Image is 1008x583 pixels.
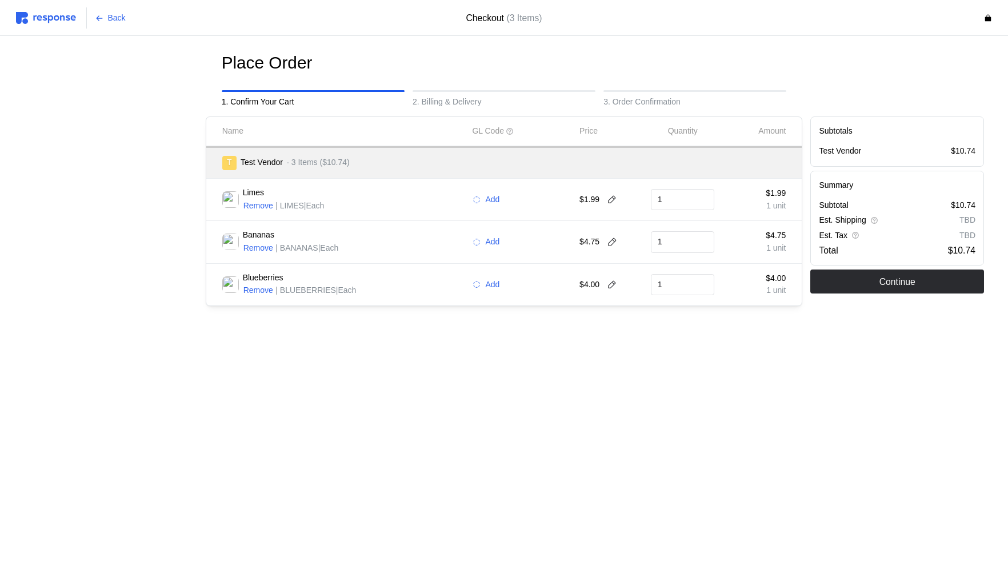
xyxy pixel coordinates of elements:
span: | BANANAS [275,243,318,252]
p: Add [485,236,499,248]
p: TBD [959,214,975,227]
p: 2. Billing & Delivery [413,96,595,108]
p: 1 unit [722,284,786,297]
p: GL Code [472,125,504,138]
p: Test Vendor [241,156,283,169]
h5: Summary [819,179,975,191]
p: 1 unit [722,242,786,255]
h4: Checkout [466,11,542,25]
img: 3411f5b5-0dfe-41c0-b343-2f2a1f1c07d0.jpeg [222,276,239,293]
p: $1.99 [579,194,599,206]
p: Total [819,243,838,258]
p: $4.75 [579,236,599,248]
p: Remove [243,200,273,212]
button: Remove [243,242,274,255]
p: Add [485,194,499,206]
p: Remove [243,242,273,255]
img: 7fc5305e-63b1-450a-be29-3b92a3c460e1.jpeg [222,234,239,250]
span: (3 Items) [506,13,542,23]
span: | Each [318,243,339,252]
img: 0568abf3-1ba1-406c-889f-3402a974d107.jpeg [222,191,239,208]
p: $1.99 [722,187,786,200]
p: 1 unit [722,200,786,212]
p: Price [579,125,598,138]
p: $4.75 [722,230,786,242]
button: Add [472,235,500,249]
p: Est. Shipping [819,214,866,227]
p: $4.00 [579,279,599,291]
p: Bananas [243,229,274,242]
p: Add [485,279,499,291]
h1: Place Order [222,52,313,74]
button: Remove [243,199,274,213]
p: Quantity [668,125,698,138]
h5: Subtotals [819,125,975,137]
span: | Each [336,286,357,295]
button: Add [472,193,500,207]
button: Continue [810,270,984,293]
p: $4.00 [722,272,786,285]
p: 1. Confirm Your Cart [222,96,405,108]
button: Remove [243,284,274,297]
p: Subtotal [819,199,848,212]
p: $10.74 [948,243,975,258]
p: Name [222,125,243,138]
p: · 3 Items ($10.74) [287,156,350,169]
p: Limes [243,187,264,199]
p: 3. Order Confirmation [603,96,786,108]
p: $10.74 [951,145,975,158]
button: Add [472,278,500,292]
span: | LIMES [275,201,304,210]
p: Continue [879,275,915,289]
input: Qty [658,275,708,295]
span: | BLUEBERRIES [275,286,336,295]
p: Test Vendor [819,145,861,158]
p: Remove [243,284,273,297]
p: $10.74 [951,199,975,212]
p: Back [108,12,126,25]
p: Blueberries [243,272,283,284]
p: T [227,156,232,169]
img: svg%3e [16,12,76,24]
input: Qty [658,190,708,210]
p: Amount [758,125,786,138]
p: Est. Tax [819,230,847,242]
span: | Each [304,201,325,210]
button: Back [89,7,132,29]
input: Qty [658,232,708,252]
p: TBD [959,230,975,242]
